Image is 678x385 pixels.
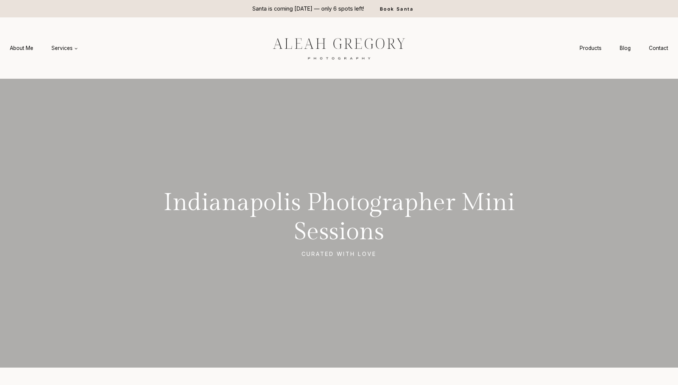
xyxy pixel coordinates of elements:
p: Santa is coming [DATE] — only 6 spots left! [252,5,364,13]
span: Services [51,44,78,52]
a: Blog [611,41,640,55]
a: Products [571,41,611,55]
img: aleah gregory logo [254,32,424,64]
nav: Primary [1,41,87,55]
a: About Me [1,41,42,55]
nav: Secondary [571,41,677,55]
a: Contact [640,41,677,55]
a: Indianapolis Photographer Mini Sessions [163,189,515,246]
a: Services [42,41,87,55]
p: CURATED WITH LOVE [127,250,551,258]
